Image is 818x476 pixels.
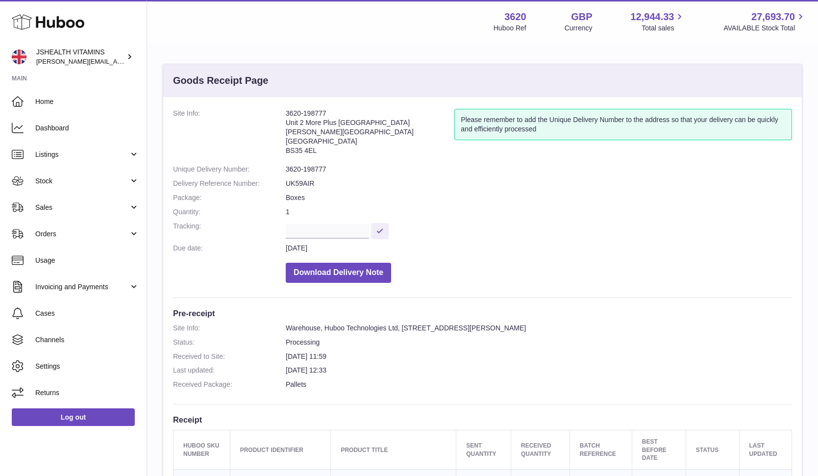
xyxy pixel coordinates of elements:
[454,109,792,140] div: Please remember to add the Unique Delivery Number to the address so that your delivery can be qui...
[286,366,792,375] dd: [DATE] 12:33
[286,380,792,389] dd: Pallets
[739,430,792,470] th: Last updated
[36,48,124,66] div: JSHEALTH VITAMINS
[286,207,792,217] dd: 1
[565,24,593,33] div: Currency
[286,324,792,333] dd: Warehouse, Huboo Technologies Ltd, [STREET_ADDRESS][PERSON_NAME]
[632,430,686,470] th: Best Before Date
[174,430,230,470] th: Huboo SKU Number
[35,203,129,212] span: Sales
[511,430,570,470] th: Received Quantity
[173,74,269,87] h3: Goods Receipt Page
[35,388,139,398] span: Returns
[173,414,792,425] h3: Receipt
[173,244,286,253] dt: Due date:
[12,50,26,64] img: francesca@jshealthvitamins.com
[173,366,286,375] dt: Last updated:
[35,256,139,265] span: Usage
[173,165,286,174] dt: Unique Delivery Number:
[286,165,792,174] dd: 3620-198777
[571,10,592,24] strong: GBP
[286,179,792,188] dd: UK59AIR
[35,309,139,318] span: Cases
[35,229,129,239] span: Orders
[173,308,792,319] h3: Pre-receipt
[35,362,139,371] span: Settings
[173,380,286,389] dt: Received Package:
[35,150,129,159] span: Listings
[286,109,454,160] address: 3620-198777 Unit 2 More Plus [GEOGRAPHIC_DATA] [PERSON_NAME][GEOGRAPHIC_DATA] [GEOGRAPHIC_DATA] B...
[286,263,391,283] button: Download Delivery Note
[35,176,129,186] span: Stock
[173,338,286,347] dt: Status:
[723,24,806,33] span: AVAILABLE Stock Total
[630,10,674,24] span: 12,944.33
[173,109,286,160] dt: Site Info:
[570,430,632,470] th: Batch Reference
[36,57,197,65] span: [PERSON_NAME][EMAIL_ADDRESS][DOMAIN_NAME]
[504,10,526,24] strong: 3620
[286,352,792,361] dd: [DATE] 11:59
[286,338,792,347] dd: Processing
[331,430,456,470] th: Product title
[173,179,286,188] dt: Delivery Reference Number:
[642,24,685,33] span: Total sales
[35,335,139,345] span: Channels
[286,193,792,202] dd: Boxes
[686,430,739,470] th: Status
[723,10,806,33] a: 27,693.70 AVAILABLE Stock Total
[173,193,286,202] dt: Package:
[35,97,139,106] span: Home
[173,207,286,217] dt: Quantity:
[173,324,286,333] dt: Site Info:
[35,124,139,133] span: Dashboard
[35,282,129,292] span: Invoicing and Payments
[230,430,331,470] th: Product Identifier
[173,352,286,361] dt: Received to Site:
[751,10,795,24] span: 27,693.70
[494,24,526,33] div: Huboo Ref
[286,244,792,253] dd: [DATE]
[456,430,511,470] th: Sent Quantity
[173,222,286,239] dt: Tracking:
[12,408,135,426] a: Log out
[630,10,685,33] a: 12,944.33 Total sales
